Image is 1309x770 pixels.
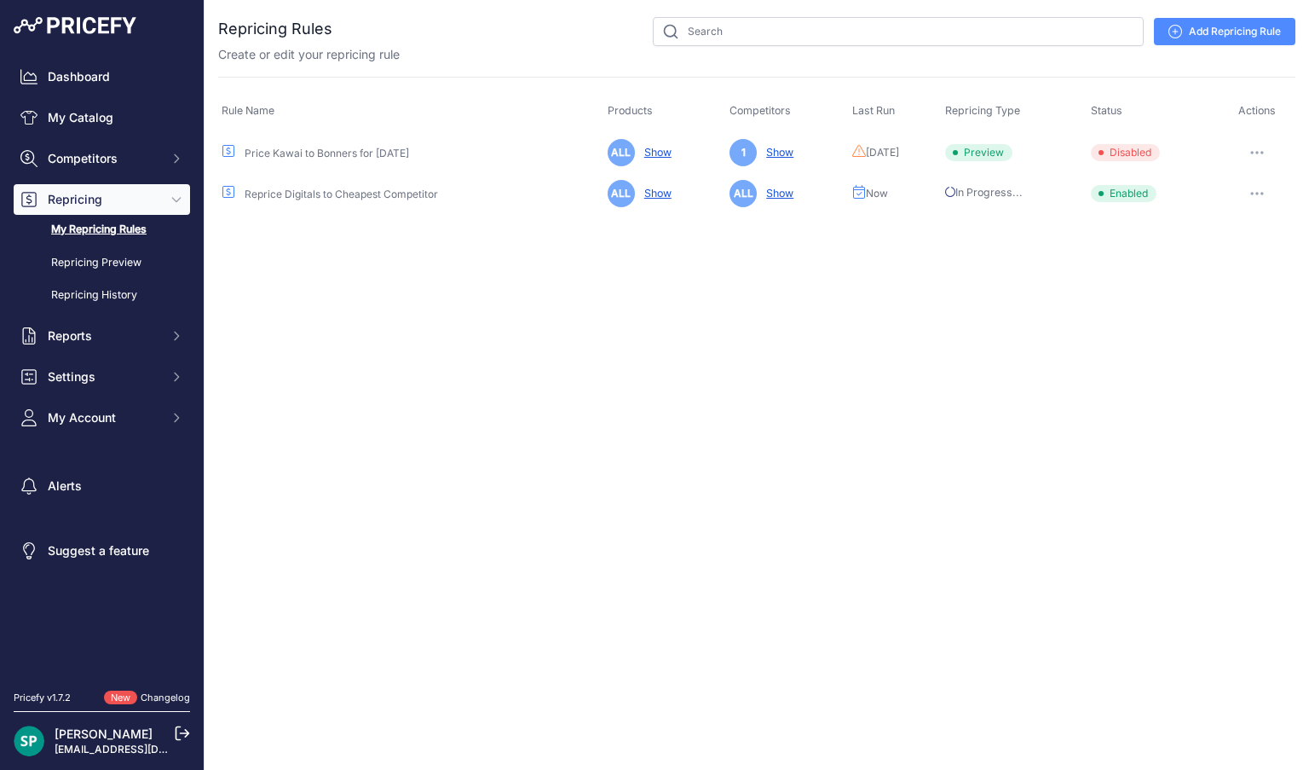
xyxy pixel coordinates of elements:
[14,536,190,566] a: Suggest a feature
[222,104,274,117] span: Rule Name
[218,17,332,41] h2: Repricing Rules
[945,104,1020,117] span: Repricing Type
[1154,18,1295,45] a: Add Repricing Rule
[637,187,672,200] a: Show
[852,104,895,117] span: Last Run
[729,104,791,117] span: Competitors
[945,144,1012,161] span: Preview
[141,692,190,703] a: Changelog
[14,184,190,215] button: Repricing
[48,327,159,344] span: Reports
[48,191,159,208] span: Repricing
[104,691,137,705] span: New
[14,143,190,174] button: Competitors
[14,402,190,433] button: My Account
[55,727,153,741] a: [PERSON_NAME]
[1091,104,1122,117] span: Status
[608,139,635,166] span: ALL
[14,102,190,133] a: My Catalog
[48,368,159,385] span: Settings
[608,180,635,207] span: ALL
[729,139,757,166] span: 1
[14,248,190,278] a: Repricing Preview
[14,281,190,310] a: Repricing History
[637,146,672,159] a: Show
[14,61,190,92] a: Dashboard
[14,691,71,705] div: Pricefy v1.7.2
[1091,144,1160,161] span: Disabled
[759,187,793,200] a: Show
[218,46,400,63] p: Create or edit your repricing rule
[14,61,190,670] nav: Sidebar
[729,180,757,207] span: ALL
[14,362,190,392] button: Settings
[653,17,1144,46] input: Search
[945,186,1023,199] span: In Progress...
[48,409,159,426] span: My Account
[759,146,793,159] a: Show
[48,150,159,167] span: Competitors
[866,187,888,200] span: Now
[55,743,233,756] a: [EMAIL_ADDRESS][DOMAIN_NAME]
[14,17,136,34] img: Pricefy Logo
[608,104,653,117] span: Products
[14,215,190,245] a: My Repricing Rules
[1091,185,1156,202] span: Enabled
[14,471,190,501] a: Alerts
[14,321,190,351] button: Reports
[1238,104,1276,117] span: Actions
[245,147,409,159] a: Price Kawai to Bonners for [DATE]
[245,188,438,200] a: Reprice Digitals to Cheapest Competitor
[866,146,899,159] span: [DATE]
